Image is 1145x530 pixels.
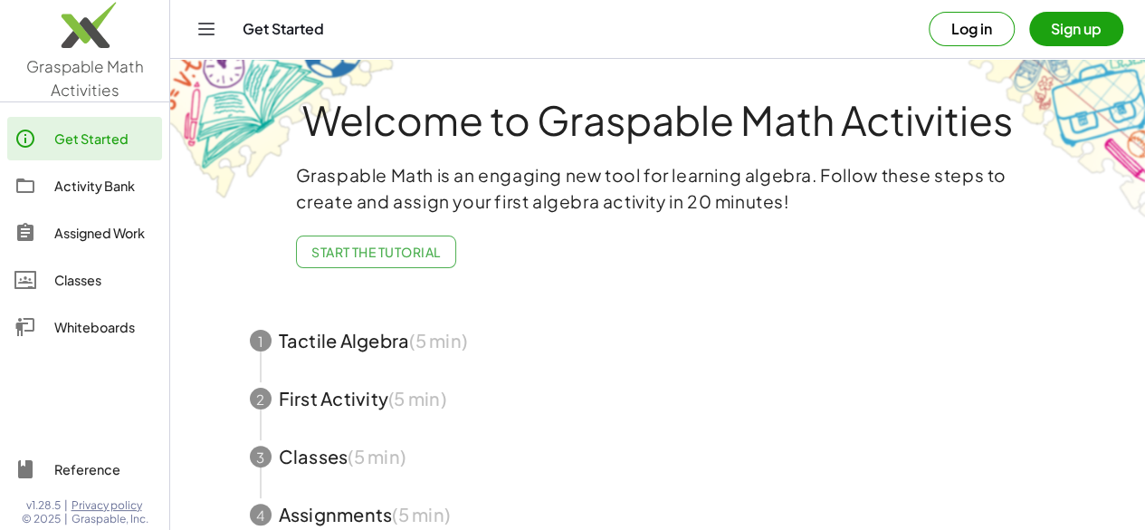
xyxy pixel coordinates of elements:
a: Assigned Work [7,211,162,255]
div: 4 [250,504,272,525]
div: 2 [250,388,272,410]
button: Log in [929,12,1015,46]
div: Get Started [54,128,155,149]
div: 1 [250,330,272,352]
a: Reference [7,448,162,491]
div: Reference [54,458,155,480]
span: v1.28.5 [26,498,61,513]
span: Start the Tutorial [311,244,441,260]
button: 1Tactile Algebra(5 min) [228,312,1088,370]
button: Start the Tutorial [296,236,456,268]
div: Whiteboards [54,316,155,338]
button: 2First Activity(5 min) [228,370,1088,428]
img: get-started-bg-ul-Ceg4j33I.png [170,57,396,201]
div: Assigned Work [54,222,155,244]
button: Sign up [1029,12,1123,46]
button: Toggle navigation [192,14,221,43]
span: | [64,512,68,526]
span: Graspable Math Activities [26,56,144,100]
div: Activity Bank [54,175,155,197]
h1: Welcome to Graspable Math Activities [216,99,1100,140]
a: Classes [7,258,162,302]
a: Whiteboards [7,305,162,349]
span: | [64,498,68,513]
span: Graspable, Inc. [72,512,148,526]
a: Privacy policy [72,498,148,513]
div: 3 [250,446,272,467]
button: 3Classes(5 min) [228,428,1088,486]
div: Classes [54,269,155,291]
a: Get Started [7,117,162,160]
p: Graspable Math is an engaging new tool for learning algebra. Follow these steps to create and ass... [296,162,1020,215]
span: © 2025 [22,512,61,526]
a: Activity Bank [7,164,162,207]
